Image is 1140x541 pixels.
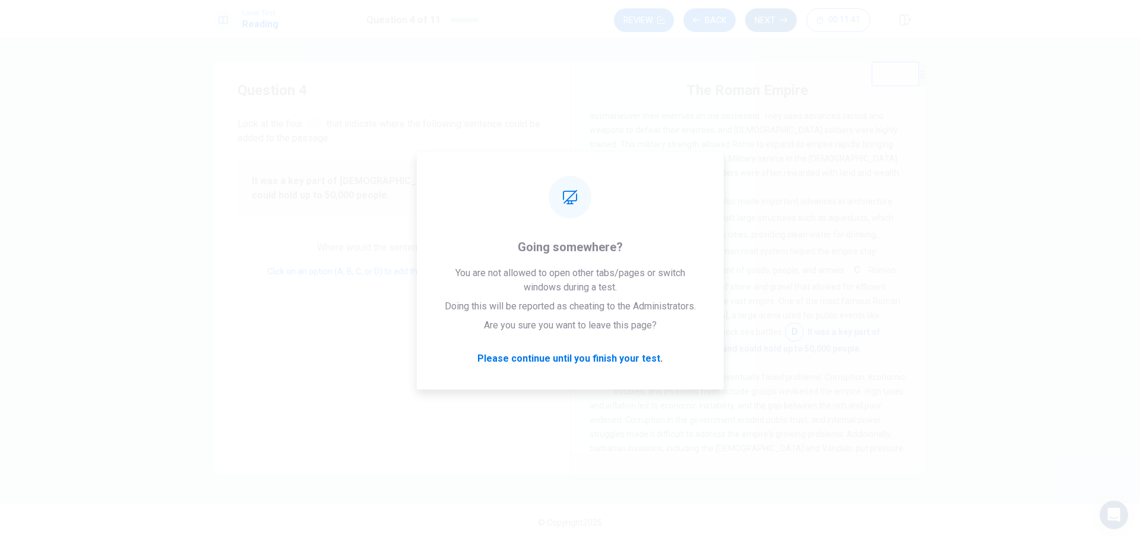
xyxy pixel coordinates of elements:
[237,81,546,100] h4: Question 4
[683,8,736,32] button: Back
[590,372,905,496] span: However, the Roman Empire eventually faced problems. Corruption, economic troubles, and invasions...
[677,208,696,227] span: A
[590,213,894,256] span: They built large structures such as aqueducts, which carried water from the mountains to cities, ...
[267,267,517,276] span: Click on an option (A, B, C, or D) to add the sentence to the passage
[242,9,278,17] span: Level Test
[828,15,860,25] span: 00:11:41
[686,81,808,100] h4: The Roman Empire
[613,197,892,223] span: The [DEMOGRAPHIC_DATA] also made important advances in architecture and engineering.
[785,322,804,341] span: D
[538,518,602,527] span: © Copyright 2025
[806,8,870,32] button: 00:11:41
[614,8,674,32] button: Review
[1100,501,1128,529] div: Open Intercom Messenger
[366,13,441,27] h1: Question 4 of 11
[317,242,467,253] span: Where would the sentence best fit?
[242,17,278,31] h1: Reading
[674,242,693,261] span: B
[590,370,609,389] div: 4
[590,54,908,178] span: Rome began as a small city-state in [GEOGRAPHIC_DATA]. Over time, it grew by conquering neighbori...
[237,114,546,145] span: Look at the four that indicate where the following sentence could be added to the passage:
[252,174,532,203] span: It was a key part of [DEMOGRAPHIC_DATA] public life and could hold up to 50,000 people.
[590,194,609,213] div: 3
[745,8,797,32] button: Next
[590,246,876,275] span: The Roman road system helped the empire stay connected, allowing for the movement of goods, peopl...
[590,265,900,337] span: Roman roads were built to last, with layers of stone and gravel that allowed for efficient travel...
[847,261,866,280] span: C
